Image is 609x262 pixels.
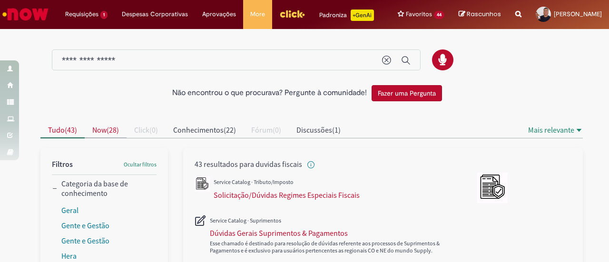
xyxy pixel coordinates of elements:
span: 44 [434,11,444,19]
button: Fazer uma Pergunta [372,85,442,101]
span: 1 [100,11,108,19]
span: [PERSON_NAME] [554,10,602,18]
span: Aprovações [202,10,236,19]
a: Rascunhos [459,10,501,19]
span: Requisições [65,10,98,19]
img: click_logo_yellow_360x200.png [279,7,305,21]
span: Despesas Corporativas [122,10,188,19]
img: ServiceNow [1,5,50,24]
div: Padroniza [319,10,374,21]
span: Rascunhos [467,10,501,19]
span: Favoritos [406,10,432,19]
p: +GenAi [351,10,374,21]
span: More [250,10,265,19]
h2: Não encontrou o que procurava? Pergunte à comunidade! [172,89,367,97]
